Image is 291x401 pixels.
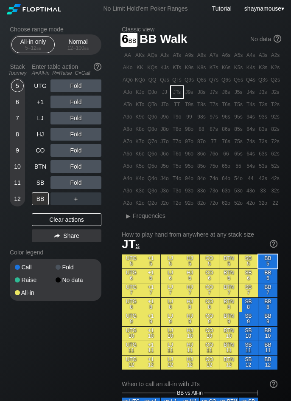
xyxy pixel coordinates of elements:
[141,298,160,312] div: +1 8
[159,99,171,110] div: JTo
[232,197,244,209] div: 52o
[245,111,257,123] div: 94s
[159,172,171,184] div: J4o
[269,379,278,389] img: help.32db89a4.svg
[208,62,220,73] div: K7s
[180,327,199,341] div: HJ 10
[232,136,244,147] div: 75s
[257,197,269,209] div: 32o
[208,74,220,86] div: Q7s
[232,99,244,110] div: T5s
[177,390,203,396] span: BB vs All-in
[146,160,158,172] div: Q5o
[245,185,257,197] div: 43o
[146,99,158,110] div: QTo
[159,160,171,172] div: J5o
[257,148,269,160] div: 63s
[122,185,134,197] div: A3o
[269,99,281,110] div: T2s
[159,74,171,86] div: QJs
[245,99,257,110] div: T4s
[196,49,207,61] div: A8s
[196,99,207,110] div: T8s
[269,136,281,147] div: 72s
[220,185,232,197] div: 63o
[269,148,281,160] div: 62s
[146,111,158,123] div: Q9o
[239,283,258,297] div: SB 7
[161,341,180,355] div: LJ 11
[180,269,199,283] div: HJ 6
[180,312,199,326] div: HJ 9
[258,356,277,370] div: BB 12
[146,172,158,184] div: Q4o
[122,327,141,341] div: UTG 10
[161,327,180,341] div: LJ 10
[146,123,158,135] div: Q8o
[11,176,24,189] div: 11
[257,123,269,135] div: 83s
[50,176,101,189] div: Fold
[171,197,183,209] div: T2o
[258,283,277,297] div: BB 7
[257,99,269,110] div: T3s
[239,298,258,312] div: SB 8
[183,197,195,209] div: 92o
[14,37,53,53] div: All-in only
[183,148,195,160] div: 96o
[15,264,56,270] div: Call
[232,185,244,197] div: 53o
[32,192,49,205] div: BB
[122,312,141,326] div: UTG 9
[159,185,171,197] div: J3o
[183,136,195,147] div: 97o
[183,62,195,73] div: K9s
[6,70,28,76] div: Tourney
[32,213,101,226] div: Clear actions
[239,356,258,370] div: SB 12
[219,327,238,341] div: BTN 10
[219,283,238,297] div: BTN 7
[220,99,232,110] div: T6s
[220,62,232,73] div: K6s
[258,298,277,312] div: BB 8
[6,60,28,79] div: Stack
[208,185,220,197] div: 73o
[122,99,134,110] div: ATo
[146,49,158,61] div: AQs
[122,74,134,86] div: AQo
[208,49,220,61] div: A7s
[171,123,183,135] div: T8o
[257,160,269,172] div: 53s
[122,356,141,370] div: UTG 12
[59,37,98,53] div: Normal
[32,144,49,157] div: CO
[32,79,49,92] div: UTG
[196,148,207,160] div: 86o
[269,239,278,249] img: help.32db89a4.svg
[258,327,277,341] div: BB 10
[244,5,281,12] span: shaynamouse
[15,277,56,283] div: Raise
[269,197,281,209] div: 22
[10,26,101,33] h2: Choose range mode
[269,86,281,98] div: J2s
[134,123,146,135] div: K8o
[208,172,220,184] div: 74o
[122,136,134,147] div: A7o
[208,136,220,147] div: 77
[146,185,158,197] div: Q3o
[171,74,183,86] div: QTs
[239,327,258,341] div: SB 10
[245,172,257,184] div: 44
[159,49,171,61] div: AJs
[208,148,220,160] div: 76o
[161,312,180,326] div: LJ 9
[257,49,269,61] div: A3s
[183,74,195,86] div: Q9s
[122,341,141,355] div: UTG 11
[219,356,238,370] div: BTN 12
[122,49,134,61] div: AA
[269,185,281,197] div: 32s
[134,99,146,110] div: KTo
